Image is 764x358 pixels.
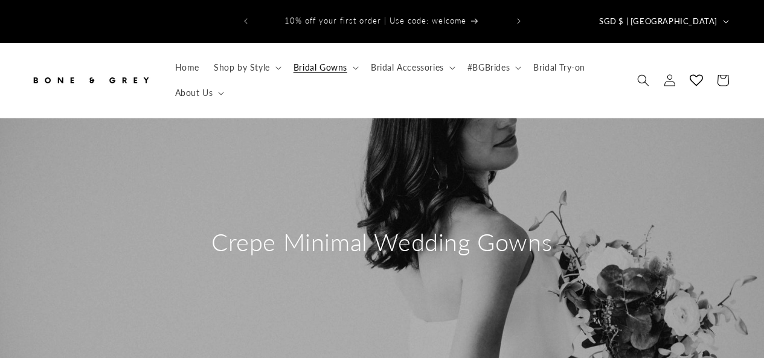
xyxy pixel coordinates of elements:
span: About Us [175,88,213,98]
span: Shop by Style [214,62,270,73]
summary: Search [630,67,656,94]
summary: Shop by Style [207,55,286,80]
summary: About Us [168,80,230,106]
a: Bone and Grey Bridal [26,62,156,98]
summary: #BGBrides [460,55,526,80]
button: SGD $ | [GEOGRAPHIC_DATA] [592,10,734,33]
span: Bridal Accessories [371,62,444,73]
a: Bridal Try-on [526,55,592,80]
span: SGD $ | [GEOGRAPHIC_DATA] [599,16,717,28]
span: Home [175,62,199,73]
span: Bridal Gowns [294,62,347,73]
button: Previous announcement [233,10,259,33]
span: Bridal Try-on [533,62,585,73]
a: Home [168,55,207,80]
button: Next announcement [506,10,532,33]
span: #BGBrides [467,62,510,73]
img: Bone and Grey Bridal [30,67,151,94]
h2: Crepe Minimal Wedding Gowns [211,226,552,258]
summary: Bridal Gowns [286,55,364,80]
span: 10% off your first order | Use code: welcome [284,16,466,25]
summary: Bridal Accessories [364,55,460,80]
